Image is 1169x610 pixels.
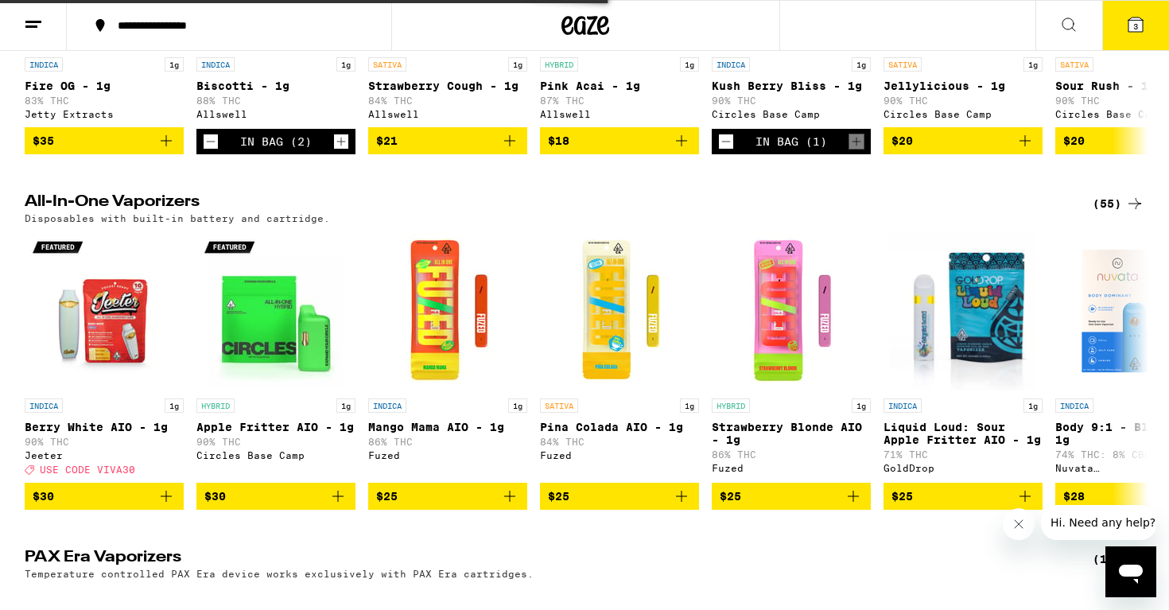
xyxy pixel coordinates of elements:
[540,231,699,483] a: Open page for Pina Colada AIO - 1g from Fuzed
[1102,1,1169,50] button: 3
[376,134,398,147] span: $21
[25,550,1066,569] h2: PAX Era Vaporizers
[25,127,184,154] button: Add to bag
[1055,57,1093,72] p: SATIVA
[25,421,184,433] p: Berry White AIO - 1g
[196,398,235,413] p: HYBRID
[540,421,699,433] p: Pina Colada AIO - 1g
[33,490,54,503] span: $30
[368,109,527,119] div: Allswell
[508,398,527,413] p: 1g
[196,57,235,72] p: INDICA
[540,109,699,119] div: Allswell
[368,483,527,510] button: Add to bag
[196,80,355,92] p: Biscotti - 1g
[33,134,54,147] span: $35
[368,421,527,433] p: Mango Mama AIO - 1g
[196,109,355,119] div: Allswell
[1133,21,1138,31] span: 3
[25,437,184,447] p: 90% THC
[889,231,1036,390] img: GoldDrop - Liquid Loud: Sour Apple Fritter AIO - 1g
[196,450,355,460] div: Circles Base Camp
[1055,398,1093,413] p: INDICA
[25,231,184,483] a: Open page for Berry White AIO - 1g from Jeeter
[25,483,184,510] button: Add to bag
[540,231,699,390] img: Fuzed - Pina Colada AIO - 1g
[1093,194,1144,213] a: (55)
[540,483,699,510] button: Add to bag
[712,231,871,390] img: Fuzed - Strawberry Blonde AIO - 1g
[884,449,1043,460] p: 71% THC
[1105,546,1156,597] iframe: Button to launch messaging window
[368,450,527,460] div: Fuzed
[891,490,913,503] span: $25
[1003,508,1035,540] iframe: Close message
[25,109,184,119] div: Jetty Extracts
[1093,550,1144,569] a: (16)
[165,398,184,413] p: 1g
[712,231,871,483] a: Open page for Strawberry Blonde AIO - 1g from Fuzed
[1063,134,1085,147] span: $20
[240,135,312,148] div: In Bag (2)
[204,490,226,503] span: $30
[891,134,913,147] span: $20
[196,95,355,106] p: 88% THC
[712,421,871,446] p: Strawberry Blonde AIO - 1g
[25,450,184,460] div: Jeeter
[196,231,355,390] img: Circles Base Camp - Apple Fritter AIO - 1g
[712,449,871,460] p: 86% THC
[336,57,355,72] p: 1g
[508,57,527,72] p: 1g
[852,398,871,413] p: 1g
[884,80,1043,92] p: Jellylicious - 1g
[712,80,871,92] p: Kush Berry Bliss - 1g
[548,134,569,147] span: $18
[680,398,699,413] p: 1g
[884,483,1043,510] button: Add to bag
[25,231,184,390] img: Jeeter - Berry White AIO - 1g
[368,231,527,483] a: Open page for Mango Mama AIO - 1g from Fuzed
[884,231,1043,483] a: Open page for Liquid Loud: Sour Apple Fritter AIO - 1g from GoldDrop
[1023,57,1043,72] p: 1g
[25,213,330,223] p: Disposables with built-in battery and cartridge.
[720,490,741,503] span: $25
[1041,505,1156,540] iframe: Message from company
[712,95,871,106] p: 90% THC
[540,398,578,413] p: SATIVA
[712,398,750,413] p: HYBRID
[540,450,699,460] div: Fuzed
[368,57,406,72] p: SATIVA
[1023,398,1043,413] p: 1g
[540,80,699,92] p: Pink Acai - 1g
[196,231,355,483] a: Open page for Apple Fritter AIO - 1g from Circles Base Camp
[884,421,1043,446] p: Liquid Loud: Sour Apple Fritter AIO - 1g
[852,57,871,72] p: 1g
[368,398,406,413] p: INDICA
[25,80,184,92] p: Fire OG - 1g
[368,80,527,92] p: Strawberry Cough - 1g
[333,134,349,150] button: Increment
[25,569,534,579] p: Temperature controlled PAX Era device works exclusively with PAX Era cartridges.
[25,194,1066,213] h2: All-In-One Vaporizers
[1063,490,1085,503] span: $28
[548,490,569,503] span: $25
[712,463,871,473] div: Fuzed
[884,398,922,413] p: INDICA
[540,95,699,106] p: 87% THC
[680,57,699,72] p: 1g
[849,134,864,150] button: Increment
[25,398,63,413] p: INDICA
[368,231,527,390] img: Fuzed - Mango Mama AIO - 1g
[884,463,1043,473] div: GoldDrop
[540,127,699,154] button: Add to bag
[25,57,63,72] p: INDICA
[712,57,750,72] p: INDICA
[755,135,827,148] div: In Bag (1)
[196,437,355,447] p: 90% THC
[368,127,527,154] button: Add to bag
[712,109,871,119] div: Circles Base Camp
[368,95,527,106] p: 84% THC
